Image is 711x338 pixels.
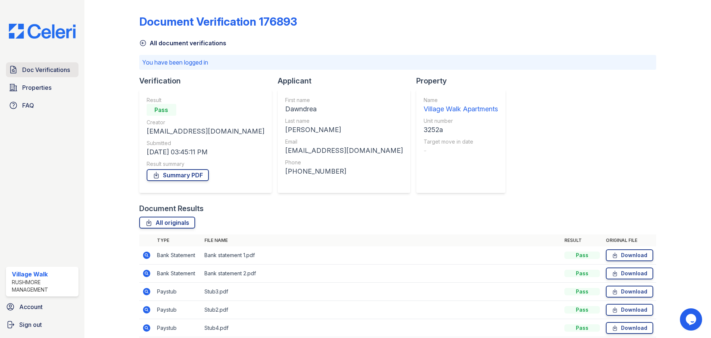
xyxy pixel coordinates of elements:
[603,234,656,246] th: Original file
[3,299,81,314] a: Account
[154,234,201,246] th: Type
[139,217,195,229] a: All originals
[147,96,264,104] div: Result
[424,125,498,135] div: 3252a
[564,306,600,314] div: Pass
[147,160,264,168] div: Result summary
[424,138,498,145] div: Target move in date
[139,15,297,28] div: Document Verification 176893
[285,96,403,104] div: First name
[201,246,561,265] td: Bank statement 1.pdf
[424,145,498,156] div: -
[285,145,403,156] div: [EMAIL_ADDRESS][DOMAIN_NAME]
[19,320,42,329] span: Sign out
[606,249,653,261] a: Download
[606,268,653,279] a: Download
[154,246,201,265] td: Bank Statement
[285,117,403,125] div: Last name
[606,322,653,334] a: Download
[201,283,561,301] td: Stub3.pdf
[154,319,201,337] td: Paystub
[22,65,70,74] span: Doc Verifications
[147,140,264,147] div: Submitted
[12,279,76,293] div: Rushmore Management
[285,125,403,135] div: [PERSON_NAME]
[564,252,600,259] div: Pass
[285,138,403,145] div: Email
[139,76,278,86] div: Verification
[147,119,264,126] div: Creator
[424,117,498,125] div: Unit number
[201,301,561,319] td: Stub2.pdf
[147,126,264,137] div: [EMAIL_ADDRESS][DOMAIN_NAME]
[680,308,704,331] iframe: chat widget
[6,80,79,95] a: Properties
[606,304,653,316] a: Download
[142,58,653,67] p: You have been logged in
[416,76,511,86] div: Property
[139,203,204,214] div: Document Results
[201,319,561,337] td: Stub4.pdf
[147,104,176,116] div: Pass
[201,265,561,283] td: Bank statement 2.pdf
[154,301,201,319] td: Paystub
[564,324,600,332] div: Pass
[22,101,34,110] span: FAQ
[19,302,43,311] span: Account
[147,147,264,157] div: [DATE] 03:45:11 PM
[564,270,600,277] div: Pass
[139,39,226,47] a: All document verifications
[154,283,201,301] td: Paystub
[154,265,201,283] td: Bank Statement
[201,234,561,246] th: File name
[147,169,209,181] a: Summary PDF
[12,270,76,279] div: Village Walk
[285,104,403,114] div: Dawndrea
[6,62,79,77] a: Doc Verifications
[564,288,600,295] div: Pass
[424,104,498,114] div: Village Walk Apartments
[561,234,603,246] th: Result
[278,76,416,86] div: Applicant
[285,166,403,177] div: [PHONE_NUMBER]
[22,83,51,92] span: Properties
[285,159,403,166] div: Phone
[3,317,81,332] a: Sign out
[3,24,81,39] img: CE_Logo_Blue-a8612792a0a2168367f1c8372b55b34899dd931a85d93a1a3d3e32e68fde9ad4.png
[424,96,498,114] a: Name Village Walk Apartments
[6,98,79,113] a: FAQ
[424,96,498,104] div: Name
[606,286,653,298] a: Download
